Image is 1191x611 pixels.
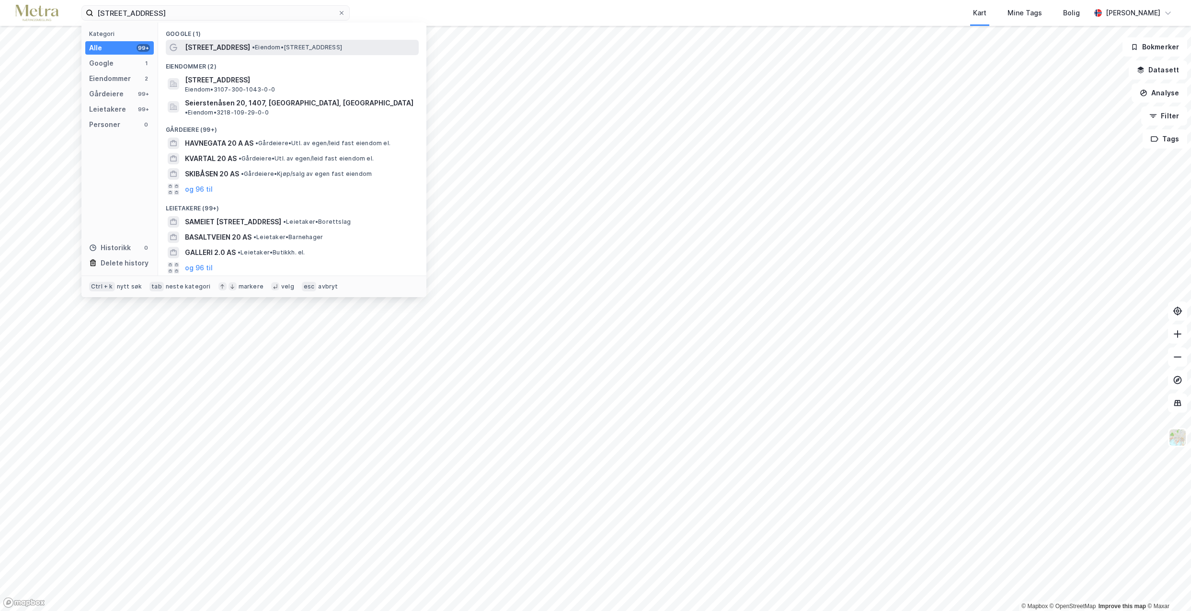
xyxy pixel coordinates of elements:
span: [STREET_ADDRESS] [185,74,415,86]
span: Gårdeiere • Utl. av egen/leid fast eiendom el. [255,139,390,147]
div: Gårdeiere (99+) [158,118,426,136]
span: Leietaker • Barnehager [253,233,323,241]
span: [STREET_ADDRESS] [185,42,250,53]
div: Kategori [89,30,154,37]
span: • [238,249,240,256]
span: Gårdeiere • Utl. av egen/leid fast eiendom el. [239,155,374,162]
span: Eiendom • [STREET_ADDRESS] [252,44,342,51]
div: tab [149,282,164,291]
span: Gårdeiere • Kjøp/salg av egen fast eiendom [241,170,372,178]
button: Analyse [1132,83,1187,103]
div: Bolig [1063,7,1080,19]
iframe: Chat Widget [1143,565,1191,611]
span: GALLERI 2.0 AS [185,247,236,258]
button: og 96 til [185,262,213,274]
button: Filter [1141,106,1187,126]
span: • [253,233,256,241]
span: • [239,155,241,162]
div: Google [89,58,114,69]
span: Seierstenåsen 20, 1407, [GEOGRAPHIC_DATA], [GEOGRAPHIC_DATA] [185,97,413,109]
img: Z [1168,428,1187,447]
a: Mapbox [1021,603,1048,610]
div: Mine Tags [1008,7,1042,19]
span: Leietaker • Butikkh. el. [238,249,305,256]
div: neste kategori [166,283,211,290]
button: og 96 til [185,184,213,195]
div: Kontrollprogram for chat [1143,565,1191,611]
div: Ctrl + k [89,282,115,291]
span: KVARTAL 20 AS [185,153,237,164]
a: Mapbox homepage [3,597,45,608]
div: Alle [89,42,102,54]
button: Tags [1143,129,1187,149]
a: Improve this map [1099,603,1146,610]
span: • [252,44,255,51]
span: • [185,109,188,116]
span: • [283,218,286,225]
div: nytt søk [117,283,142,290]
div: velg [281,283,294,290]
span: • [255,139,258,147]
span: HAVNEGATA 20 A AS [185,138,253,149]
div: markere [239,283,263,290]
span: Leietaker • Borettslag [283,218,351,226]
div: avbryt [318,283,338,290]
div: Personer [89,119,120,130]
span: Eiendom • 3107-300-1043-0-0 [185,86,275,93]
div: Delete history [101,257,149,269]
div: Historikk [89,242,131,254]
div: [PERSON_NAME] [1106,7,1160,19]
div: Gårdeiere [89,88,124,100]
div: 1 [142,59,150,67]
img: metra-logo.256734c3b2bbffee19d4.png [15,5,58,22]
div: 0 [142,244,150,252]
span: • [241,170,244,177]
div: 0 [142,121,150,128]
span: BASALTVEIEN 20 AS [185,231,252,243]
button: Datasett [1129,60,1187,80]
a: OpenStreetMap [1050,603,1096,610]
div: Kart [973,7,986,19]
div: Eiendommer (2) [158,55,426,72]
div: 2 [142,75,150,82]
div: Leietakere [89,104,126,115]
input: Søk på adresse, matrikkel, gårdeiere, leietakere eller personer [93,6,338,20]
div: Eiendommer [89,73,131,84]
div: esc [302,282,317,291]
span: SAMEIET [STREET_ADDRESS] [185,216,281,228]
div: 99+ [137,44,150,52]
div: Google (1) [158,23,426,40]
span: Eiendom • 3218-109-29-0-0 [185,109,269,116]
div: 99+ [137,105,150,113]
span: SKIBÅSEN 20 AS [185,168,239,180]
div: 99+ [137,90,150,98]
button: Bokmerker [1122,37,1187,57]
div: Leietakere (99+) [158,197,426,214]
